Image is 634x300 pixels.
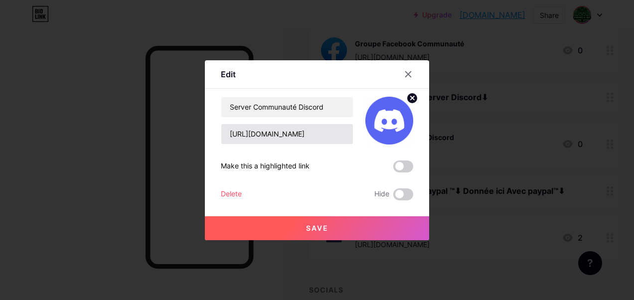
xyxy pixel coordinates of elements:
[205,216,429,240] button: Save
[221,124,353,144] input: URL
[221,68,236,80] div: Edit
[221,97,353,117] input: Title
[221,188,242,200] div: Delete
[365,97,413,145] img: link_thumbnail
[306,224,328,232] span: Save
[374,188,389,200] span: Hide
[221,160,310,172] div: Make this a highlighted link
